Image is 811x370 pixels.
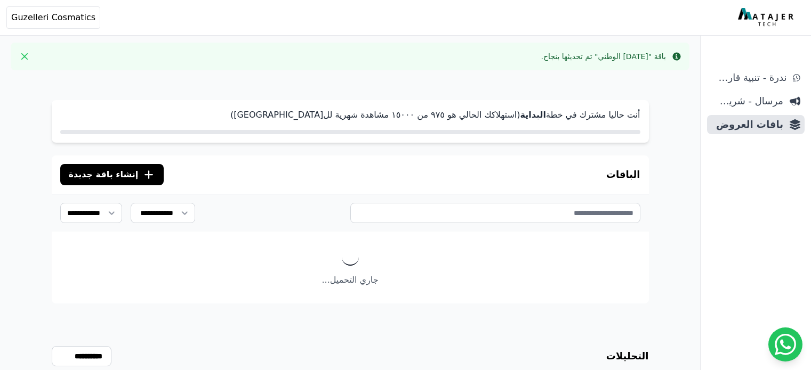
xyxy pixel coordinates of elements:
[11,11,95,24] span: Guzelleri Cosmatics
[60,164,164,185] button: إنشاء باقة جديدة
[541,51,666,62] div: باقة "[DATE] الوطني" تم تحديثها بنجاح.
[60,109,640,121] p: أنت حاليا مشترك في خطة (استهلاكك الحالي هو ٩٧٥ من ١٥۰۰۰ مشاهدة شهرية لل[GEOGRAPHIC_DATA])
[520,110,545,120] strong: البداية
[16,48,33,65] button: Close
[6,6,100,29] button: Guzelleri Cosmatics
[69,168,139,181] span: إنشاء باقة جديدة
[711,94,783,109] span: مرسال - شريط دعاية
[711,70,786,85] span: ندرة - تنبية قارب علي النفاذ
[52,274,649,286] p: جاري التحميل...
[711,117,783,132] span: باقات العروض
[738,8,796,27] img: MatajerTech Logo
[606,349,649,364] h3: التحليلات
[606,167,640,182] h3: الباقات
